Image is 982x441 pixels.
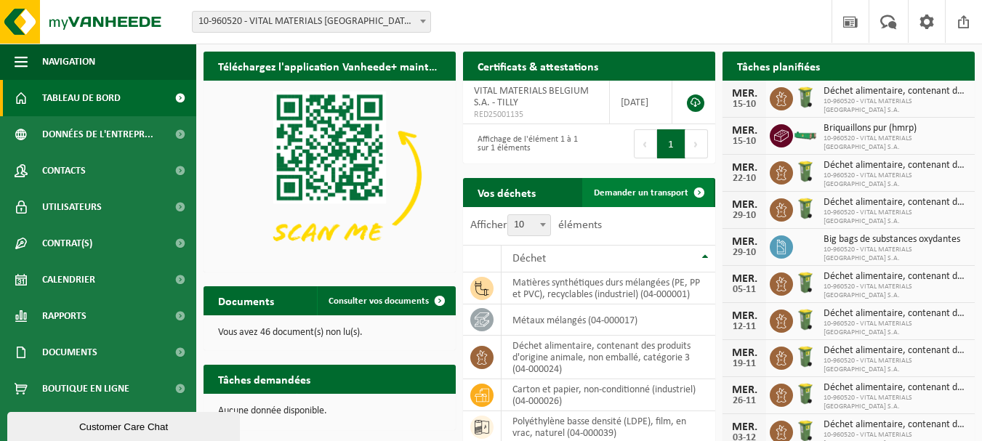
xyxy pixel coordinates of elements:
img: WB-0140-HPE-GN-50 [793,159,818,184]
div: 19-11 [730,359,759,369]
iframe: chat widget [7,409,243,441]
div: MER. [730,384,759,396]
span: VITAL MATERIALS BELGIUM S.A. - TILLY [474,86,589,108]
span: Déchet [512,253,546,264]
span: Déchet alimentaire, contenant des produits d'origine animale, non emballé, catég... [824,86,967,97]
h2: Tâches planifiées [723,52,834,80]
img: Download de VHEPlus App [204,81,456,270]
img: WB-0140-HPE-GN-50 [793,381,818,406]
button: Previous [634,129,657,158]
td: matières synthétiques durs mélangées (PE, PP et PVC), recyclables (industriel) (04-000001) [502,272,715,304]
div: 29-10 [730,248,759,258]
span: Consulter vos documents [329,296,429,306]
span: 10-960520 - VITAL MATERIALS [GEOGRAPHIC_DATA] S.A. [824,97,967,115]
h2: Tâches demandées [204,365,325,393]
td: carton et papier, non-conditionné (industriel) (04-000026) [502,379,715,411]
span: 10-960520 - VITAL MATERIALS [GEOGRAPHIC_DATA] S.A. [824,394,967,411]
div: Affichage de l'élément 1 à 1 sur 1 éléments [470,128,582,160]
span: Déchet alimentaire, contenant des produits d'origine animale, non emballé, catég... [824,345,967,357]
span: Calendrier [42,262,95,298]
button: Next [685,129,708,158]
p: Vous avez 46 document(s) non lu(s). [218,328,441,338]
span: Boutique en ligne [42,371,129,407]
span: Briquaillons pur (hmrp) [824,123,967,134]
h2: Téléchargez l'application Vanheede+ maintenant! [204,52,456,80]
span: Déchet alimentaire, contenant des produits d'origine animale, non emballé, catég... [824,271,967,283]
span: 10-960520 - VITAL MATERIALS [GEOGRAPHIC_DATA] S.A. [824,171,967,189]
div: MER. [730,88,759,100]
img: WB-0140-HPE-GN-50 [793,307,818,332]
img: WB-0140-HPE-GN-50 [793,196,818,221]
span: Tableau de bord [42,80,121,116]
h2: Documents [204,286,289,315]
div: 05-11 [730,285,759,295]
td: [DATE] [610,81,672,124]
div: MER. [730,236,759,248]
img: WB-0140-HPE-GN-50 [793,85,818,110]
div: 26-11 [730,396,759,406]
span: Déchet alimentaire, contenant des produits d'origine animale, non emballé, catég... [824,197,967,209]
div: 22-10 [730,174,759,184]
span: Documents [42,334,97,371]
span: Rapports [42,298,86,334]
div: MER. [730,162,759,174]
h2: Certificats & attestations [463,52,613,80]
div: 15-10 [730,100,759,110]
label: Afficher éléments [470,219,602,231]
button: 1 [657,129,685,158]
span: Big bags de substances oxydantes [824,234,967,246]
span: RED25001135 [474,109,598,121]
span: Données de l'entrepr... [42,116,153,153]
p: Aucune donnée disponible. [218,406,441,416]
span: 10-960520 - VITAL MATERIALS [GEOGRAPHIC_DATA] S.A. [824,320,967,337]
span: 10-960520 - VITAL MATERIALS [GEOGRAPHIC_DATA] S.A. [824,283,967,300]
span: 10-960520 - VITAL MATERIALS [GEOGRAPHIC_DATA] S.A. [824,134,967,152]
div: MER. [730,421,759,433]
td: déchet alimentaire, contenant des produits d'origine animale, non emballé, catégorie 3 (04-000024) [502,336,715,379]
img: HK-XC-10-GN-00 [793,128,818,141]
span: Utilisateurs [42,189,102,225]
div: MER. [730,125,759,137]
a: Consulter vos documents [317,286,454,315]
span: Contacts [42,153,86,189]
td: métaux mélangés (04-000017) [502,304,715,336]
div: MER. [730,310,759,322]
span: Déchet alimentaire, contenant des produits d'origine animale, non emballé, catég... [824,419,967,431]
span: Déchet alimentaire, contenant des produits d'origine animale, non emballé, catég... [824,308,967,320]
span: 10-960520 - VITAL MATERIALS [GEOGRAPHIC_DATA] S.A. [824,357,967,374]
div: 12-11 [730,322,759,332]
div: 15-10 [730,137,759,147]
span: 10 [508,215,550,235]
img: WB-0140-HPE-GN-50 [793,344,818,369]
h2: Vos déchets [463,178,550,206]
span: Demander un transport [594,188,688,198]
span: 10 [507,214,551,236]
span: Déchet alimentaire, contenant des produits d'origine animale, non emballé, catég... [824,160,967,171]
span: Navigation [42,44,95,80]
div: MER. [730,273,759,285]
a: Demander un transport [582,178,714,207]
span: 10-960520 - VITAL MATERIALS BELGIUM S.A. - TILLY [192,11,431,33]
span: 10-960520 - VITAL MATERIALS [GEOGRAPHIC_DATA] S.A. [824,246,967,263]
div: MER. [730,347,759,359]
span: 10-960520 - VITAL MATERIALS [GEOGRAPHIC_DATA] S.A. [824,209,967,226]
span: Contrat(s) [42,225,92,262]
div: MER. [730,199,759,211]
span: Déchet alimentaire, contenant des produits d'origine animale, non emballé, catég... [824,382,967,394]
span: 10-960520 - VITAL MATERIALS BELGIUM S.A. - TILLY [193,12,430,32]
img: WB-0140-HPE-GN-50 [793,270,818,295]
div: 29-10 [730,211,759,221]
